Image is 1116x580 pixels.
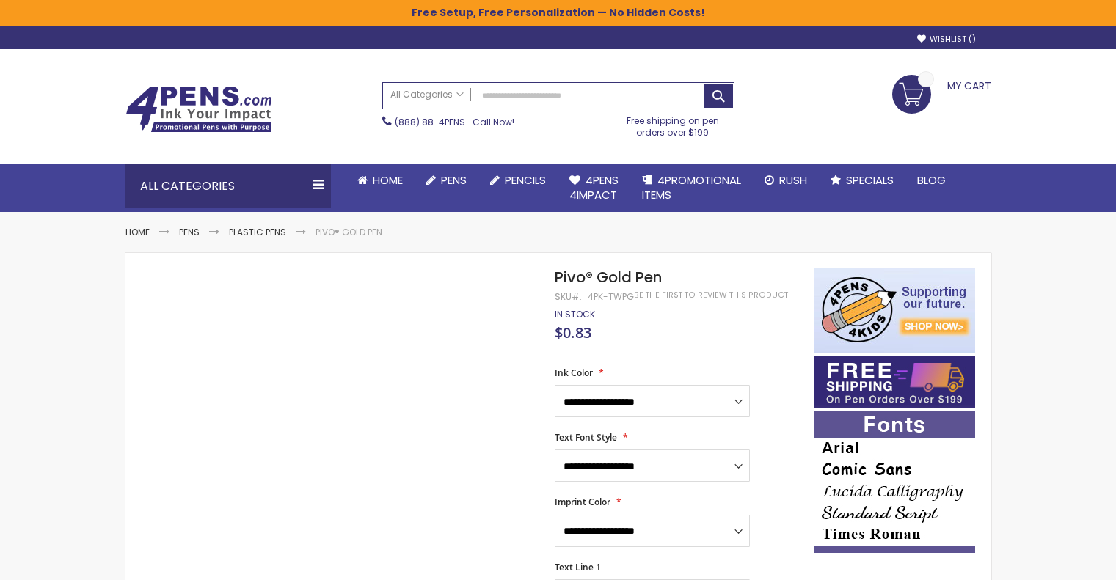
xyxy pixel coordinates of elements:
[346,164,415,197] a: Home
[555,308,595,320] span: In stock
[558,164,630,212] a: 4Pens4impact
[478,164,558,197] a: Pencils
[316,227,382,238] li: Pivo® Gold Pen
[819,164,905,197] a: Specials
[814,356,975,408] img: Free shipping on orders over $199
[555,323,591,342] span: $0.83
[125,86,272,133] img: 4Pens Custom Pens and Promotional Products
[611,109,734,139] div: Free shipping on pen orders over $199
[555,496,610,508] span: Imprint Color
[555,431,617,444] span: Text Font Style
[555,367,593,379] span: Ink Color
[779,172,807,188] span: Rush
[905,164,958,197] a: Blog
[917,34,976,45] a: Wishlist
[441,172,467,188] span: Pens
[555,290,582,303] strong: SKU
[555,561,601,573] span: Text Line 1
[814,268,975,353] img: 4pens 4 kids
[395,116,465,128] a: (888) 88-4PENS
[753,164,819,197] a: Rush
[630,164,753,212] a: 4PROMOTIONALITEMS
[555,309,595,320] div: Availability
[125,164,331,208] div: All Categories
[642,172,741,202] span: 4PROMOTIONAL ITEMS
[917,172,946,188] span: Blog
[505,172,546,188] span: Pencils
[555,267,662,287] span: Pivo® Gold Pen
[390,89,464,100] span: All Categories
[588,291,634,303] div: 4PK-TWPG
[373,172,403,188] span: Home
[814,411,975,553] img: font-personalization-examples
[569,172,619,202] span: 4Pens 4impact
[395,116,514,128] span: - Call Now!
[125,226,150,238] a: Home
[634,290,788,301] a: Be the first to review this product
[846,172,894,188] span: Specials
[229,226,286,238] a: Plastic Pens
[179,226,200,238] a: Pens
[383,83,471,107] a: All Categories
[415,164,478,197] a: Pens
